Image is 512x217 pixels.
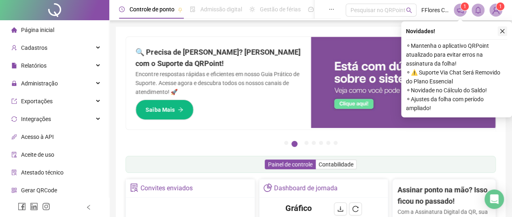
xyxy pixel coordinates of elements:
span: audit [11,152,17,157]
span: export [11,98,17,104]
span: sun [249,6,255,12]
div: Dashboard de jornada [274,181,338,195]
span: Saiba Mais [146,105,174,114]
span: search [406,7,412,13]
span: left [86,204,91,210]
h2: 🔍 Precisa de [PERSON_NAME]? [PERSON_NAME] com o Suporte da QRPoint! [136,47,301,70]
button: 3 [304,141,308,145]
span: Integrações [21,116,51,122]
sup: 1 [461,2,469,11]
span: Painel de controle [268,161,312,168]
h2: Assinar ponto na mão? Isso ficou no passado! [397,184,491,207]
span: notification [457,6,464,14]
span: arrow-right [178,107,183,113]
span: close [499,28,505,34]
span: home [11,27,17,33]
span: solution [11,170,17,175]
span: instagram [42,202,50,211]
span: Gerar QRCode [21,187,57,194]
span: Novidades ! [406,27,435,36]
span: api [11,134,17,140]
button: 2 [291,141,297,147]
span: Relatórios [21,62,47,69]
span: ⚬ Mantenha o aplicativo QRPoint atualizado para evitar erros na assinatura da folha! [406,41,507,68]
span: download [337,206,344,212]
span: Admissão digital [200,6,242,13]
span: file [11,63,17,68]
span: facebook [18,202,26,211]
span: ellipsis [329,6,334,12]
span: Atestado técnico [21,169,64,176]
span: Contabilidade [319,161,353,168]
span: Controle de ponto [130,6,174,13]
span: linkedin [30,202,38,211]
span: dashboard [308,6,314,12]
img: banner%2F0cf4e1f0-cb71-40ef-aa93-44bd3d4ee559.png [311,37,496,128]
span: FFlores Consutoria [421,6,449,15]
button: 4 [312,141,316,145]
span: clock-circle [119,6,125,12]
span: file-done [190,6,195,12]
span: 1 [463,4,466,9]
span: reload [352,206,359,212]
span: Cadastros [21,45,47,51]
button: Saiba Mais [136,100,193,120]
span: Gestão de férias [260,6,301,13]
span: pie-chart [263,183,272,192]
button: 6 [326,141,330,145]
span: ⚬ ⚠️ Suporte Via Chat Será Removido do Plano Essencial [406,68,507,86]
span: user-add [11,45,17,51]
span: pushpin [178,7,183,12]
button: 1 [284,141,288,145]
span: Aceite de uso [21,151,54,158]
div: Convites enviados [140,181,193,195]
span: Exportações [21,98,53,104]
button: 7 [334,141,338,145]
span: 1 [499,4,502,9]
span: ⚬ Novidade no Cálculo do Saldo! [406,86,507,95]
span: sync [11,116,17,122]
img: 32242 [490,4,502,16]
button: 5 [319,141,323,145]
span: lock [11,81,17,86]
span: Administração [21,80,58,87]
span: qrcode [11,187,17,193]
h4: Gráfico [285,202,312,214]
div: Open Intercom Messenger [484,189,504,209]
span: ⚬ Ajustes da folha com período ampliado! [406,95,507,113]
sup: Atualize o seu contato no menu Meus Dados [496,2,504,11]
p: Encontre respostas rápidas e eficientes em nosso Guia Prático de Suporte. Acesse agora e descubra... [136,70,301,96]
span: Página inicial [21,27,54,33]
span: Acesso à API [21,134,54,140]
span: bell [474,6,482,14]
span: solution [130,183,138,192]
